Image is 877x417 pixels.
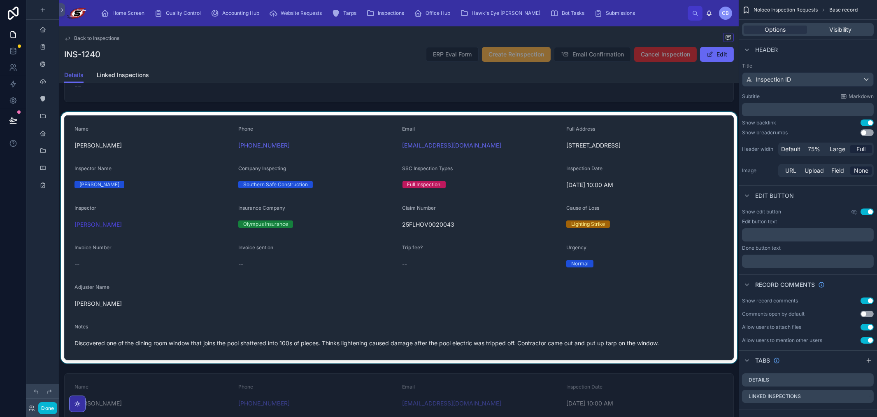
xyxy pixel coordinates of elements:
span: Website Requests [281,10,322,16]
a: Website Requests [267,6,328,21]
a: Hawk's Eye [PERSON_NAME] [458,6,546,21]
span: Upload [805,166,824,175]
span: Inspection ID [756,75,791,84]
span: Inspections [378,10,404,16]
label: Edit button text [742,218,777,225]
a: Submissions [592,6,641,21]
span: Hawk's Eye [PERSON_NAME] [472,10,540,16]
div: scrollable content [742,103,874,116]
a: Linked Inspections [97,68,149,84]
label: Linked Inspections [749,393,801,400]
label: Show edit button [742,208,781,215]
a: Details [64,68,84,83]
span: Base record [829,7,858,13]
span: Tarps [343,10,356,16]
span: Large [830,145,846,153]
label: Header width [742,146,775,152]
a: Office Hub [412,6,456,21]
span: Visibility [829,26,851,34]
span: Markdown [849,93,874,100]
div: Show backlink [742,119,776,126]
span: URL [785,166,796,175]
span: Full [857,145,866,153]
span: Edit button [755,192,794,200]
label: Subtitle [742,93,760,100]
label: Image [742,167,775,174]
span: 75% [808,145,821,153]
span: Field [831,166,844,175]
div: Show record comments [742,298,798,304]
button: Edit [700,47,734,62]
span: Submissions [606,10,635,16]
label: Title [742,63,874,69]
span: Details [64,71,84,79]
span: Options [765,26,786,34]
button: Done [38,402,57,414]
span: Bot Tasks [562,10,584,16]
a: Bot Tasks [548,6,590,21]
span: Accounting Hub [222,10,259,16]
span: Quality Control [166,10,201,16]
button: Inspection ID [742,73,874,87]
div: scrollable content [742,228,874,241]
span: Back to Inspections [74,35,119,42]
label: Done button text [742,245,781,251]
div: scrollable content [742,255,874,268]
span: CB [722,10,729,16]
a: Accounting Hub [208,6,265,21]
span: Noloco Inspection Requests [754,7,818,13]
span: None [854,166,868,175]
label: Details [749,377,769,383]
a: Inspections [364,6,410,21]
div: Allow users to attach files [742,324,801,330]
a: Tarps [329,6,362,21]
span: Record comments [755,281,815,289]
a: Quality Control [152,6,207,21]
div: Allow users to mention other users [742,337,822,344]
span: Office Hub [426,10,450,16]
span: Header [755,46,778,54]
span: Default [781,145,800,153]
img: App logo [66,7,88,20]
span: Linked Inspections [97,71,149,79]
div: scrollable content [94,4,688,22]
span: Tabs [755,356,770,365]
a: Home Screen [98,6,150,21]
a: Markdown [840,93,874,100]
div: Show breadcrumbs [742,129,788,136]
h1: INS-1240 [64,49,100,60]
a: Back to Inspections [64,35,119,42]
div: Comments open by default [742,311,805,317]
span: Home Screen [112,10,144,16]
